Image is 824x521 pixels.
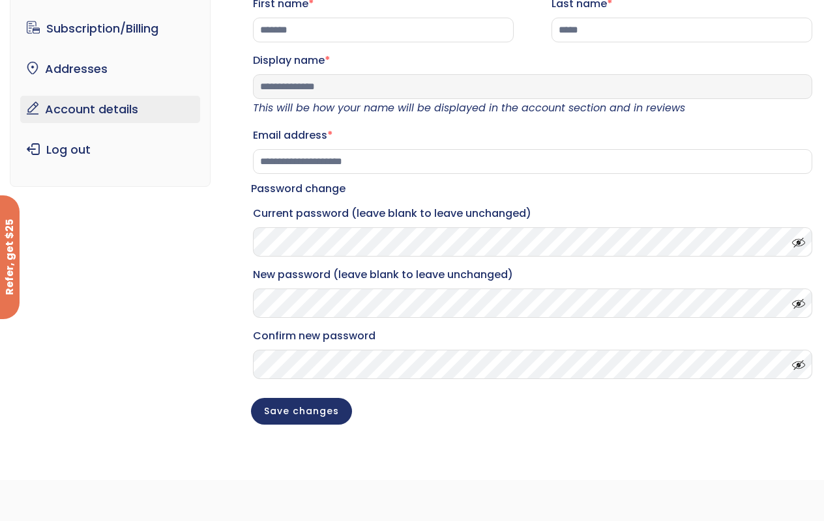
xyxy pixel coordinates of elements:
[253,125,812,146] label: Email address
[253,326,812,346] label: Confirm new password
[253,264,812,285] label: New password (leave blank to leave unchanged)
[253,50,812,71] label: Display name
[253,203,812,224] label: Current password (leave blank to leave unchanged)
[20,96,201,123] a: Account details
[20,136,201,163] a: Log out
[20,55,201,83] a: Addresses
[20,15,201,42] a: Subscription/Billing
[251,398,352,425] button: Save changes
[251,180,346,198] legend: Password change
[253,100,685,115] em: This will be how your name will be displayed in the account section and in reviews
